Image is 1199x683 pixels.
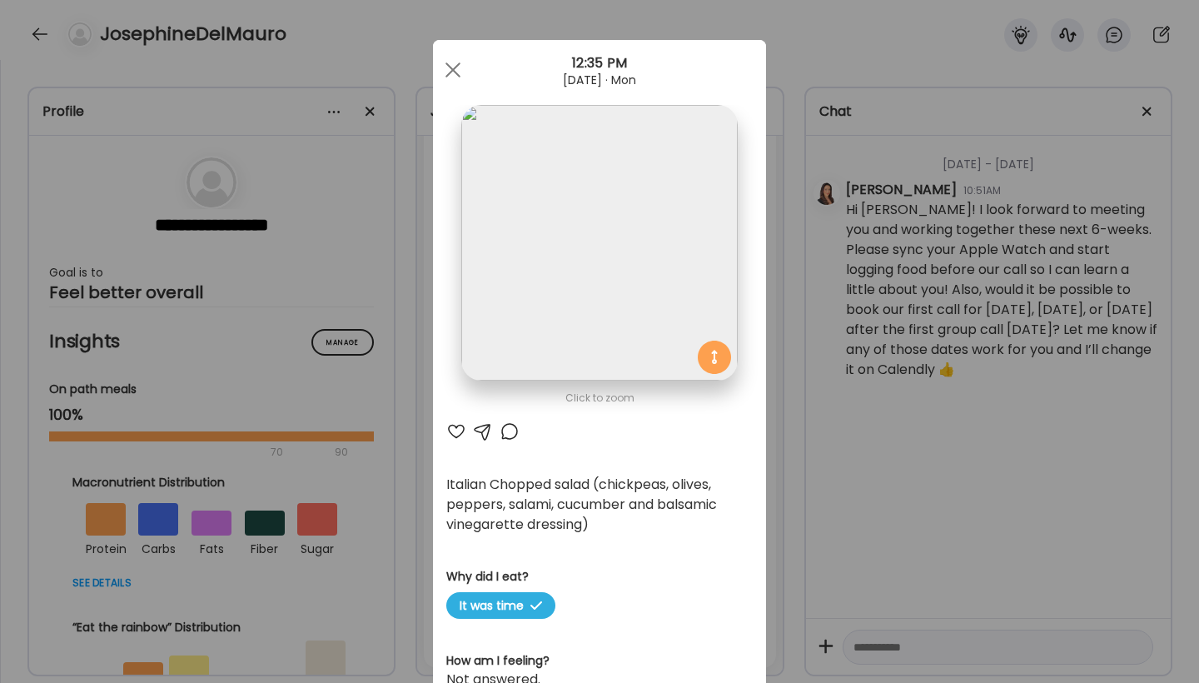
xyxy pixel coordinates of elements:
[446,592,555,619] span: It was time
[433,73,766,87] div: [DATE] · Mon
[446,568,753,586] h3: Why did I eat?
[433,53,766,73] div: 12:35 PM
[446,652,753,670] h3: How am I feeling?
[461,105,737,381] img: images%2FBtcYaOeRBEZZ6EOPoqpbbQeiyiD3%2Ft3YZZbw2ekji6NPjMJa9%2FqPJZOKl6pDjTiTTbnEW2_1080
[446,388,753,408] div: Click to zoom
[446,475,753,535] div: Italian Chopped salad (chickpeas, olives, peppers, salami, cucumber and balsamic vinegarette dres...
